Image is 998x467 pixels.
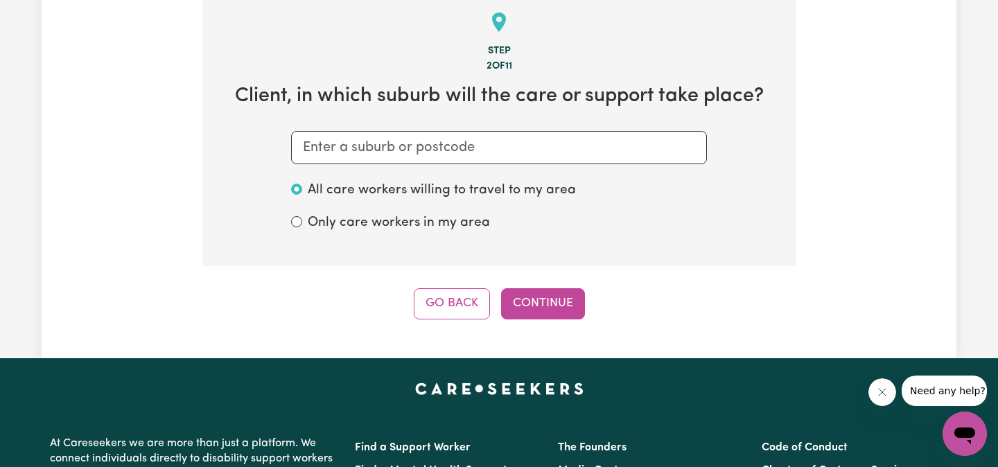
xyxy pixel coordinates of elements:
iframe: Button to launch messaging window [943,412,987,456]
div: 2 of 11 [225,59,773,74]
label: All care workers willing to travel to my area [308,181,576,201]
iframe: Message from company [902,376,987,406]
a: The Founders [558,442,627,453]
a: Careseekers home page [415,383,584,394]
h2: Client , in which suburb will the care or support take place? [225,85,773,109]
a: Code of Conduct [762,442,848,453]
button: Continue [501,288,585,319]
label: Only care workers in my area [308,213,490,233]
input: Enter a suburb or postcode [291,131,707,164]
iframe: Close message [868,378,896,406]
div: Step [225,44,773,59]
a: Find a Support Worker [355,442,471,453]
button: Go Back [414,288,490,319]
